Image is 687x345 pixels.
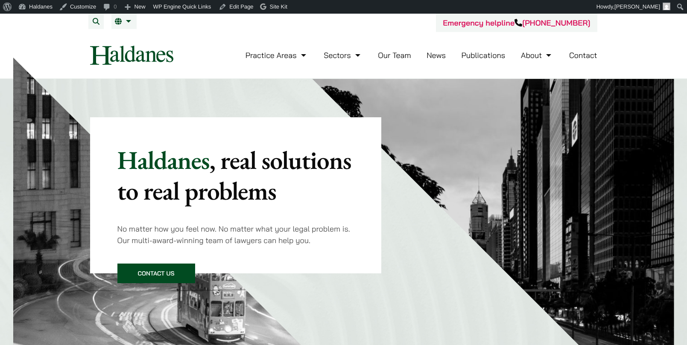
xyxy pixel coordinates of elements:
[115,18,133,25] a: EN
[462,50,506,60] a: Publications
[88,14,104,29] button: Search
[246,50,308,60] a: Practice Areas
[324,50,362,60] a: Sectors
[443,18,590,28] a: Emergency helpline[PHONE_NUMBER]
[117,145,354,206] p: Haldanes
[521,50,553,60] a: About
[569,50,597,60] a: Contact
[117,143,351,207] mark: , real solutions to real problems
[427,50,446,60] a: News
[378,50,411,60] a: Our Team
[117,264,195,283] a: Contact Us
[270,3,287,10] span: Site Kit
[90,46,173,65] img: Logo of Haldanes
[614,3,660,10] span: [PERSON_NAME]
[117,223,354,246] p: No matter how you feel now. No matter what your legal problem is. Our multi-award-winning team of...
